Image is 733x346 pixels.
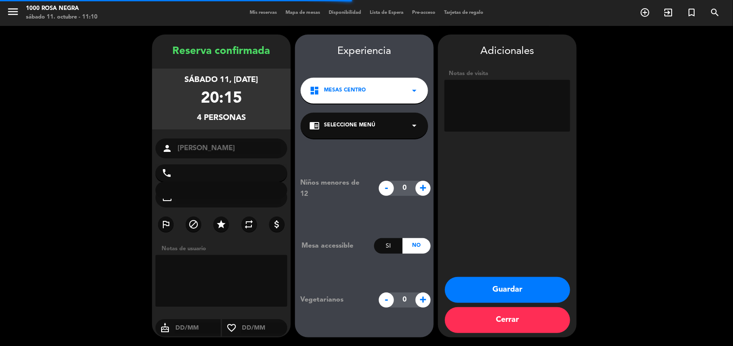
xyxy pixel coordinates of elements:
[440,10,488,15] span: Tarjetas de regalo
[295,240,374,252] div: Mesa accessible
[374,238,402,254] div: Si
[281,10,324,15] span: Mapa de mesas
[245,10,281,15] span: Mis reservas
[710,7,720,18] i: search
[197,112,246,124] div: 4 personas
[161,219,171,230] i: outlined_flag
[162,168,172,178] i: phone
[201,86,242,112] div: 20:15
[6,5,19,21] button: menu
[663,7,673,18] i: exit_to_app
[324,86,366,95] span: MESAS CENTRO
[155,323,175,333] i: cake
[222,323,241,333] i: favorite_border
[379,293,394,308] span: -
[444,43,570,60] div: Adicionales
[640,7,650,18] i: add_circle_outline
[26,13,98,22] div: sábado 11. octubre - 11:10
[379,181,394,196] span: -
[185,74,258,86] div: sábado 11, [DATE]
[324,121,375,130] span: Seleccione Menú
[408,10,440,15] span: Pre-acceso
[272,219,282,230] i: attach_money
[216,219,226,230] i: star
[162,143,172,154] i: person
[294,294,374,305] div: Vegetarianos
[324,10,365,15] span: Disponibilidad
[188,219,199,230] i: block
[309,85,320,96] i: dashboard
[157,244,291,253] div: Notas de usuario
[175,323,221,333] input: DD/MM
[294,177,374,200] div: Niños menores de 12
[295,43,434,60] div: Experiencia
[445,307,570,333] button: Cerrar
[409,120,419,131] i: arrow_drop_down
[416,181,431,196] span: +
[365,10,408,15] span: Lista de Espera
[26,4,98,13] div: 1000 Rosa Negra
[416,293,431,308] span: +
[244,219,254,230] i: repeat
[445,277,570,303] button: Guardar
[309,120,320,131] i: chrome_reader_mode
[152,43,291,60] div: Reserva confirmada
[444,69,570,78] div: Notas de visita
[409,85,419,96] i: arrow_drop_down
[403,238,431,254] div: No
[686,7,697,18] i: turned_in_not
[241,323,287,333] input: DD/MM
[6,5,19,18] i: menu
